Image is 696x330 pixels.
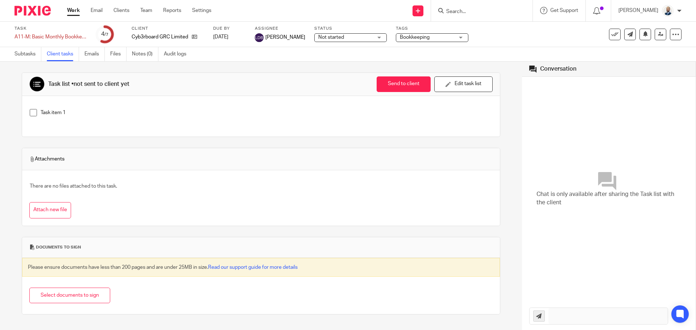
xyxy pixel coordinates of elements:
span: Get Support [550,8,578,13]
div: A11-M: Basic Monthly Bookkeeping [14,33,87,41]
label: Tags [396,26,468,32]
span: not sent to client yet [74,81,129,87]
div: 4 [101,30,108,38]
span: Documents to sign [36,245,81,250]
a: Settings [192,7,211,14]
div: Task list • [48,80,129,88]
img: Pixie [14,6,51,16]
img: svg%3E [255,33,264,42]
a: Team [140,7,152,14]
button: Attach new file [29,202,71,218]
label: Assignee [255,26,305,32]
a: Files [110,47,127,61]
span: Bookkeeping [400,35,430,40]
a: Reports [163,7,181,14]
small: /7 [104,33,108,37]
span: There are no files attached to this task. [30,184,117,189]
a: Read our support guide for more details [208,265,298,270]
p: [PERSON_NAME] [618,7,658,14]
label: Client [132,26,204,32]
span: Chat is only available after sharing the Task list with the client [536,190,681,207]
label: Status [314,26,387,32]
span: Not started [318,35,344,40]
button: Select documents to sign [29,288,110,303]
img: Mark%20LI%20profiler.png [662,5,674,17]
a: Work [67,7,80,14]
span: [DATE] [213,34,228,39]
a: Emails [84,47,105,61]
div: Please ensure documents have less than 200 pages and are under 25MB in size. [22,258,500,277]
div: Conversation [540,65,576,73]
p: Task item 1 [41,109,492,116]
a: Email [91,7,103,14]
a: Subtasks [14,47,41,61]
span: [PERSON_NAME] [265,34,305,41]
a: Clients [113,7,129,14]
a: Client tasks [47,47,79,61]
label: Task [14,26,87,32]
button: Send to client [377,76,431,92]
a: Audit logs [164,47,192,61]
label: Due by [213,26,246,32]
span: Attachments [29,155,65,163]
p: Cyb3rboard GRC Limited [132,33,188,41]
button: Edit task list [434,76,493,92]
a: Notes (0) [132,47,158,61]
input: Search [446,9,511,15]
